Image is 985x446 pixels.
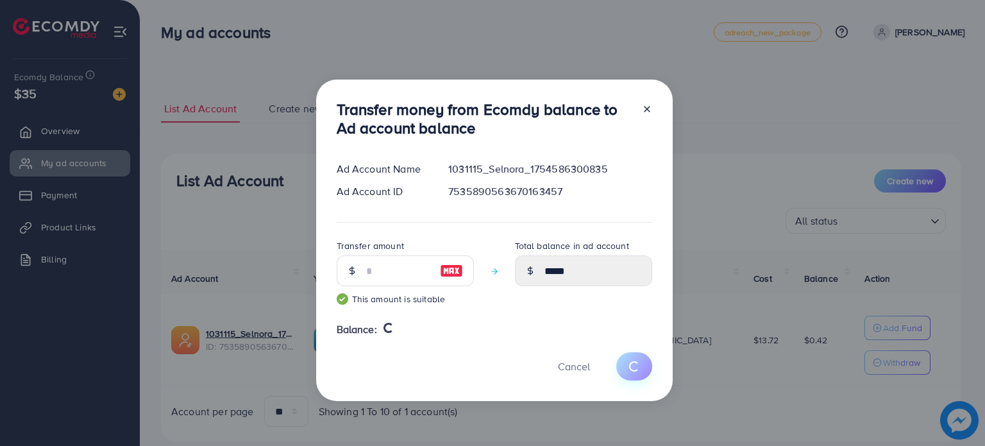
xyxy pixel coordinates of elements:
button: Cancel [542,352,606,380]
small: This amount is suitable [337,293,474,305]
img: guide [337,293,348,305]
div: 1031115_Selnora_1754586300835 [438,162,662,176]
label: Total balance in ad account [515,239,629,252]
img: image [440,263,463,279]
div: Ad Account Name [326,162,439,176]
label: Transfer amount [337,239,404,252]
div: Ad Account ID [326,184,439,199]
div: 7535890563670163457 [438,184,662,199]
span: Cancel [558,359,590,373]
h3: Transfer money from Ecomdy balance to Ad account balance [337,100,632,137]
span: Balance: [337,322,377,337]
